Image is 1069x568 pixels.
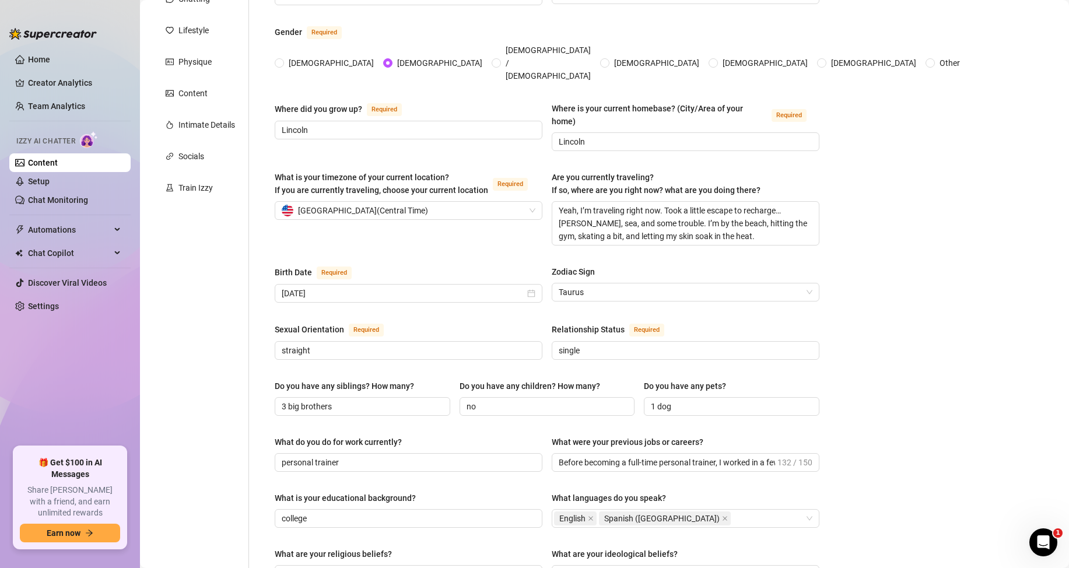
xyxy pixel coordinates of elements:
[552,323,625,336] div: Relationship Status
[178,181,213,194] div: Train Izzy
[80,131,98,148] img: AI Chatter
[166,121,174,129] span: fire
[298,202,428,219] span: [GEOGRAPHIC_DATA] ( Central Time )
[559,283,812,301] span: Taurus
[392,57,487,69] span: [DEMOGRAPHIC_DATA]
[644,380,734,392] label: Do you have any pets?
[282,400,441,413] input: Do you have any siblings? How many?
[178,150,204,163] div: Socials
[9,28,97,40] img: logo-BBDzfeDw.svg
[28,244,111,262] span: Chat Copilot
[284,57,378,69] span: [DEMOGRAPHIC_DATA]
[467,400,626,413] input: Do you have any children? How many?
[644,380,726,392] div: Do you have any pets?
[772,109,807,122] span: Required
[629,324,664,336] span: Required
[493,178,528,191] span: Required
[275,25,355,39] label: Gender
[28,101,85,111] a: Team Analytics
[275,548,400,560] label: What are your religious beliefs?
[28,177,50,186] a: Setup
[559,344,810,357] input: Relationship Status
[604,512,720,525] span: Spanish ([GEOGRAPHIC_DATA])
[28,73,121,92] a: Creator Analytics
[552,436,703,448] div: What were your previous jobs or careers?
[275,380,414,392] div: Do you have any siblings? How many?
[501,44,595,82] span: [DEMOGRAPHIC_DATA] / [DEMOGRAPHIC_DATA]
[552,102,819,128] label: Where is your current homebase? (City/Area of your home)
[275,103,362,115] div: Where did you grow up?
[282,344,533,357] input: Sexual Orientation
[367,103,402,116] span: Required
[552,492,674,504] label: What languages do you speak?
[20,457,120,480] span: 🎁 Get $100 in AI Messages
[47,528,80,538] span: Earn now
[317,267,352,279] span: Required
[28,278,107,287] a: Discover Viral Videos
[559,135,810,148] input: Where is your current homebase? (City/Area of your home)
[282,124,533,136] input: Where did you grow up?
[718,57,812,69] span: [DEMOGRAPHIC_DATA]
[16,136,75,147] span: Izzy AI Chatter
[275,492,424,504] label: What is your educational background?
[282,287,525,300] input: Birth Date
[282,205,293,216] img: us
[651,400,810,413] input: Do you have any pets?
[275,322,397,336] label: Sexual Orientation
[552,202,819,245] textarea: Yeah, I’m traveling right now. Took a little escape to recharge… [PERSON_NAME], sea, and some tro...
[28,55,50,64] a: Home
[28,158,58,167] a: Content
[166,26,174,34] span: heart
[1053,528,1063,538] span: 1
[282,456,533,469] input: What do you do for work currently?
[552,322,677,336] label: Relationship Status
[28,195,88,205] a: Chat Monitoring
[554,511,597,525] span: English
[166,152,174,160] span: link
[166,89,174,97] span: picture
[552,265,603,278] label: Zodiac Sign
[275,380,422,392] label: Do you have any siblings? How many?
[282,512,533,525] input: What is your educational background?
[15,225,24,234] span: thunderbolt
[777,456,812,469] span: 132 / 150
[935,57,965,69] span: Other
[178,24,209,37] div: Lifestyle
[552,436,712,448] label: What were your previous jobs or careers?
[178,118,235,131] div: Intimate Details
[275,436,402,448] div: What do you do for work currently?
[599,511,731,525] span: Spanish (United States)
[552,173,760,195] span: Are you currently traveling? If so, where are you right now? what are you doing there?
[552,548,686,560] label: What are your ideological beliefs?
[349,324,384,336] span: Required
[275,548,392,560] div: What are your religious beliefs?
[552,265,595,278] div: Zodiac Sign
[275,266,312,279] div: Birth Date
[178,87,208,100] div: Content
[28,301,59,311] a: Settings
[722,516,728,521] span: close
[559,512,586,525] span: English
[275,26,302,38] div: Gender
[460,380,608,392] label: Do you have any children? How many?
[609,57,704,69] span: [DEMOGRAPHIC_DATA]
[275,265,364,279] label: Birth Date
[275,492,416,504] div: What is your educational background?
[552,102,767,128] div: Where is your current homebase? (City/Area of your home)
[275,323,344,336] div: Sexual Orientation
[166,58,174,66] span: idcard
[460,380,600,392] div: Do you have any children? How many?
[1029,528,1057,556] iframe: Intercom live chat
[275,173,488,195] span: What is your timezone of your current location? If you are currently traveling, choose your curre...
[28,220,111,239] span: Automations
[588,516,594,521] span: close
[307,26,342,39] span: Required
[275,436,410,448] label: What do you do for work currently?
[559,456,775,469] input: What were your previous jobs or careers?
[20,485,120,519] span: Share [PERSON_NAME] with a friend, and earn unlimited rewards
[275,102,415,116] label: Where did you grow up?
[552,548,678,560] div: What are your ideological beliefs?
[552,492,666,504] div: What languages do you speak?
[733,511,735,525] input: What languages do you speak?
[15,249,23,257] img: Chat Copilot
